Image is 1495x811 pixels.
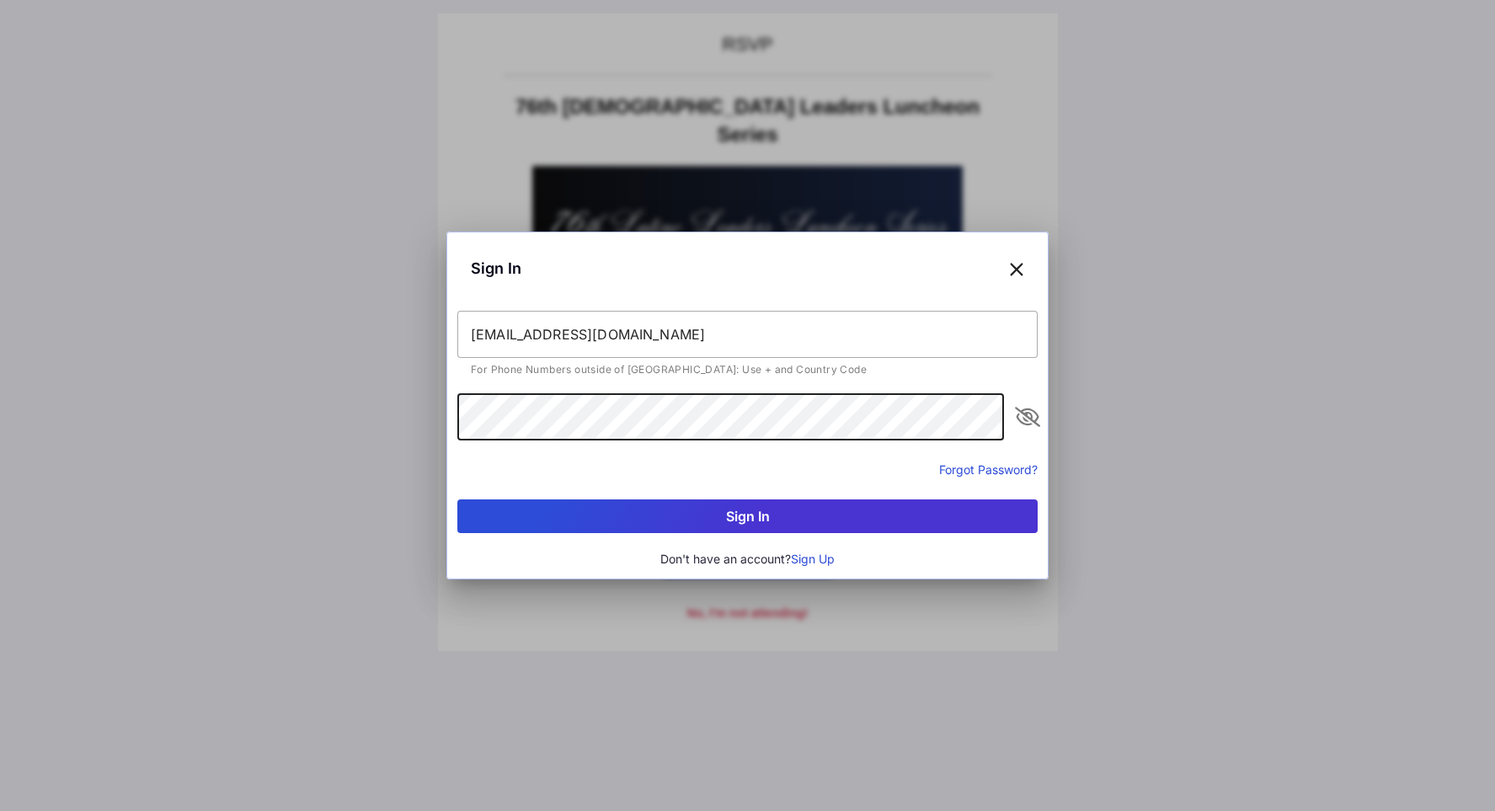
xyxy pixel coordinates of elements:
i: appended action [1017,407,1038,427]
div: For Phone Numbers outside of [GEOGRAPHIC_DATA]: Use + and Country Code [471,365,1024,375]
div: Don't have an account? [457,550,1038,568]
span: Sign In [471,257,521,280]
input: Email or Phone Number [457,311,1038,358]
button: Forgot Password? [939,461,1038,478]
button: Sign In [457,499,1038,533]
button: Sign Up [791,550,835,568]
